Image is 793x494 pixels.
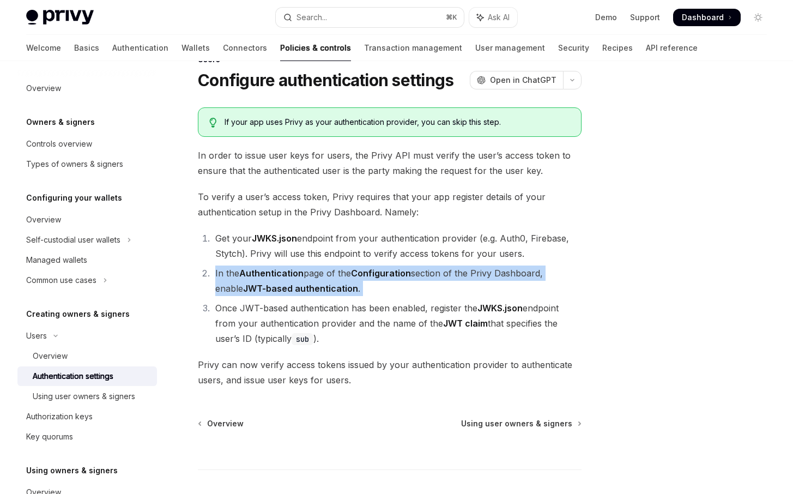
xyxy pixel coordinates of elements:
div: Common use cases [26,274,96,287]
svg: Tip [209,118,217,128]
a: Recipes [602,35,633,61]
span: Using user owners & signers [461,418,572,429]
div: Self-custodial user wallets [26,233,120,246]
div: Types of owners & signers [26,158,123,171]
a: Wallets [181,35,210,61]
a: Dashboard [673,9,741,26]
a: User management [475,35,545,61]
h5: Configuring your wallets [26,191,122,204]
a: Policies & controls [280,35,351,61]
a: Authentication [112,35,168,61]
li: In the page of the section of the Privy Dashboard, enable . [212,266,582,296]
a: API reference [646,35,698,61]
span: Dashboard [682,12,724,23]
div: Key quorums [26,430,73,443]
a: Overview [17,346,157,366]
a: Using user owners & signers [17,387,157,406]
img: light logo [26,10,94,25]
span: Open in ChatGPT [490,75,556,86]
h5: Creating owners & signers [26,308,130,321]
div: Managed wallets [26,254,87,267]
a: Controls overview [17,134,157,154]
div: Overview [26,213,61,226]
a: Types of owners & signers [17,154,157,174]
a: Security [558,35,589,61]
span: To verify a user’s access token, Privy requires that your app register details of your authentica... [198,189,582,220]
a: Transaction management [364,35,462,61]
a: Authentication settings [17,366,157,386]
button: Open in ChatGPT [470,71,563,89]
span: In order to issue user keys for users, the Privy API must verify the user’s access token to ensur... [198,148,582,178]
li: Get your endpoint from your authentication provider (e.g. Auth0, Firebase, Stytch). Privy will us... [212,231,582,261]
strong: JWKS.json [477,303,523,314]
a: Basics [74,35,99,61]
h1: Configure authentication settings [198,70,453,90]
a: Key quorums [17,427,157,447]
div: Overview [33,350,68,363]
strong: JWKS.json [252,233,297,244]
div: Controls overview [26,137,92,150]
strong: JWT claim [443,318,488,329]
div: Search... [296,11,327,24]
span: Overview [207,418,244,429]
div: Authentication settings [33,370,113,383]
h5: Using owners & signers [26,464,118,477]
button: Toggle assistant panel [469,8,517,27]
button: Open search [276,8,463,27]
a: Overview [17,210,157,230]
button: Toggle Common use cases section [17,270,157,290]
span: Ask AI [488,12,510,23]
div: Users [26,329,47,342]
button: Toggle Users section [17,326,157,346]
span: Privy can now verify access tokens issued by your authentication provider to authenticate users, ... [198,357,582,388]
a: Authorization keys [17,407,157,426]
a: Overview [17,79,157,98]
strong: Authentication [239,268,304,279]
button: Toggle dark mode [749,9,767,26]
a: Managed wallets [17,250,157,270]
button: Toggle Self-custodial user wallets section [17,230,157,250]
a: Support [630,12,660,23]
h5: Owners & signers [26,116,95,129]
a: Demo [595,12,617,23]
div: Using user owners & signers [33,390,135,403]
a: Connectors [223,35,267,61]
div: Overview [26,82,61,95]
strong: JWT-based authentication [243,283,358,294]
li: Once JWT-based authentication has been enabled, register the endpoint from your authentication pr... [212,300,582,346]
span: ⌘ K [446,13,457,22]
div: Authorization keys [26,410,93,423]
a: Overview [199,418,244,429]
code: sub [292,333,313,345]
a: Welcome [26,35,61,61]
strong: Configuration [351,268,411,279]
div: If your app uses Privy as your authentication provider, you can skip this step. [225,117,570,128]
a: Using user owners & signers [461,418,580,429]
